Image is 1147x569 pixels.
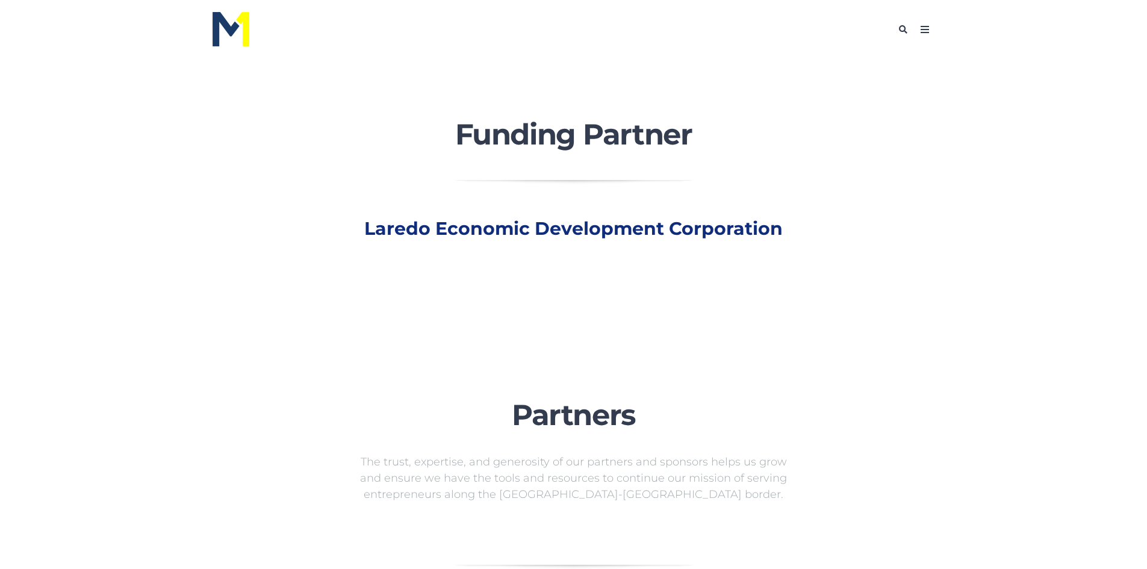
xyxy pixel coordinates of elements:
img: M1 Logo - Blue Letters - for Light Backgrounds [213,12,249,46]
h1: Partners [351,399,797,431]
p: The trust, expertise, and generosity of our partners and sponsors helps us grow and ensure we hav... [351,454,797,503]
a: Laredo Economic Development Corporation [364,217,783,240]
h1: Funding Partner [351,119,797,151]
